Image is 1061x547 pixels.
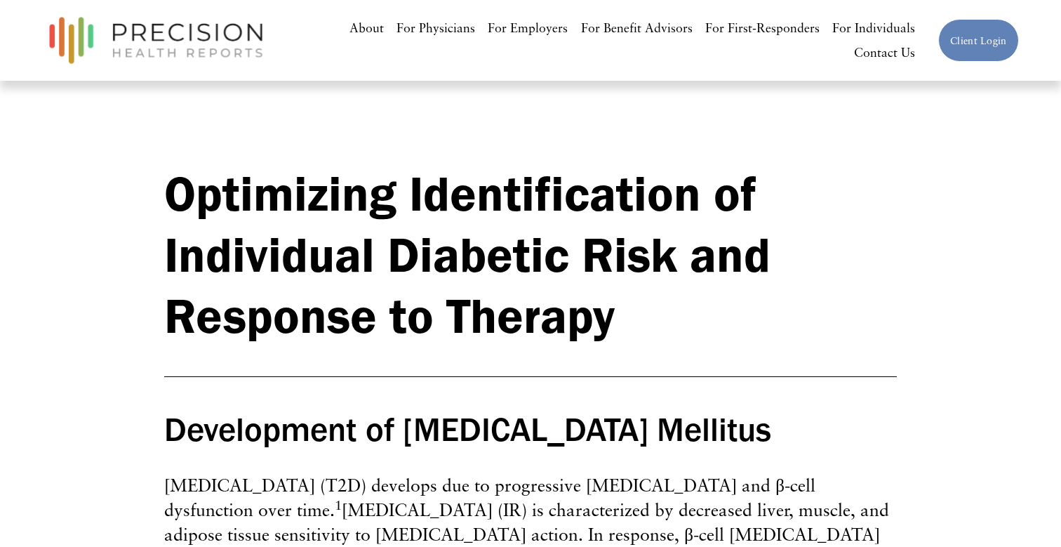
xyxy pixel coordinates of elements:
[488,15,568,41] a: For Employers
[42,11,269,70] img: Precision Health Reports
[164,164,783,345] strong: Optimizing Identification of Individual Diabetic Risk and Response to Therapy
[832,15,915,41] a: For Individuals
[335,497,342,513] sup: 1
[854,41,915,66] a: Contact Us
[705,15,820,41] a: For First-Responders
[396,15,475,41] a: For Physicians
[164,407,896,452] h2: Development of [MEDICAL_DATA] Mellitus
[938,19,1018,62] a: Client Login
[349,15,384,41] a: About
[581,15,693,41] a: For Benefit Advisors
